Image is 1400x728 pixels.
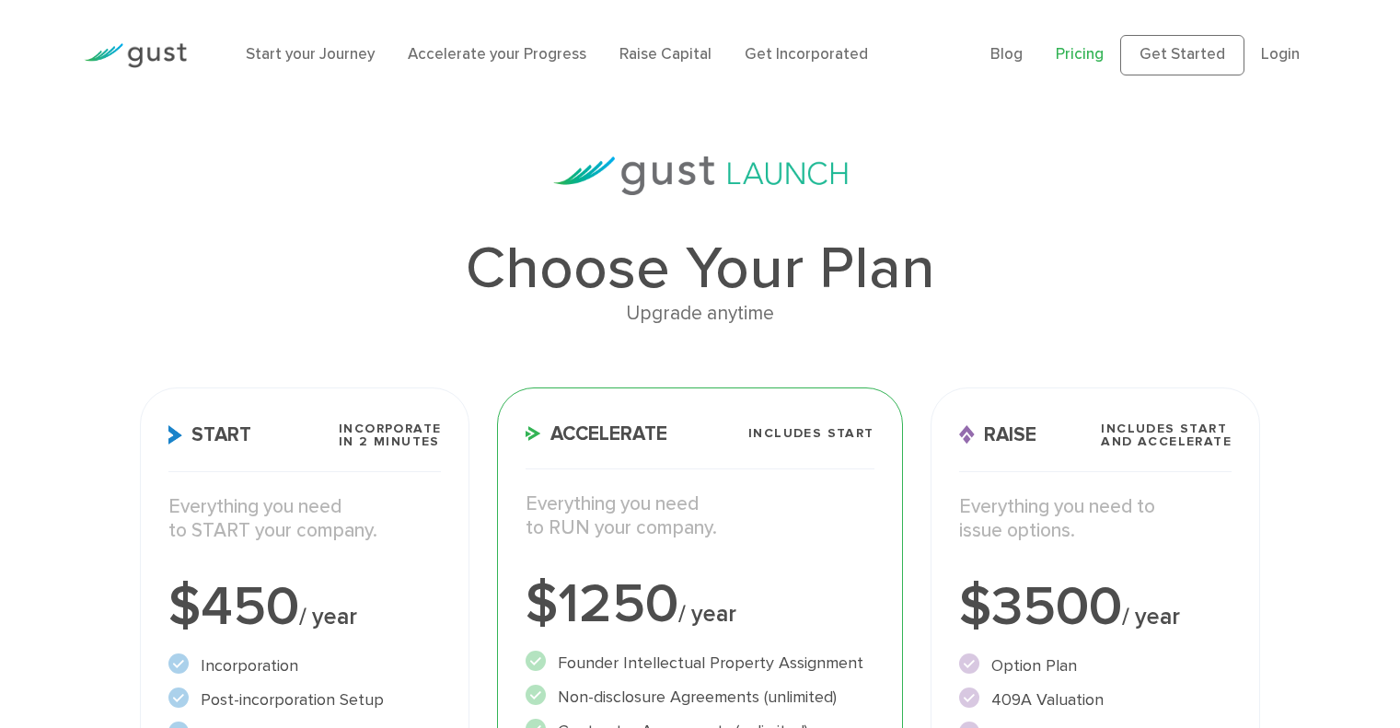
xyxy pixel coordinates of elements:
[168,580,442,635] div: $450
[246,45,375,64] a: Start your Journey
[526,651,874,676] li: Founder Intellectual Property Assignment
[619,45,712,64] a: Raise Capital
[959,425,1036,445] span: Raise
[959,688,1232,712] li: 409A Valuation
[168,495,442,544] p: Everything you need to START your company.
[553,156,848,195] img: gust-launch-logos.svg
[84,43,187,68] img: Gust Logo
[168,425,182,445] img: Start Icon X2
[168,425,251,445] span: Start
[1101,422,1232,448] span: Includes START and ACCELERATE
[748,427,874,440] span: Includes START
[1120,35,1244,75] a: Get Started
[1261,45,1300,64] a: Login
[959,653,1232,678] li: Option Plan
[745,45,868,64] a: Get Incorporated
[526,492,874,541] p: Everything you need to RUN your company.
[168,653,442,678] li: Incorporation
[526,424,667,444] span: Accelerate
[408,45,586,64] a: Accelerate your Progress
[1056,45,1104,64] a: Pricing
[959,425,975,445] img: Raise Icon
[678,600,736,628] span: / year
[526,577,874,632] div: $1250
[990,45,1023,64] a: Blog
[526,426,541,441] img: Accelerate Icon
[1122,603,1180,630] span: / year
[140,239,1260,298] h1: Choose Your Plan
[959,495,1232,544] p: Everything you need to issue options.
[339,422,441,448] span: Incorporate in 2 Minutes
[299,603,357,630] span: / year
[959,580,1232,635] div: $3500
[168,688,442,712] li: Post-incorporation Setup
[140,298,1260,329] div: Upgrade anytime
[526,685,874,710] li: Non-disclosure Agreements (unlimited)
